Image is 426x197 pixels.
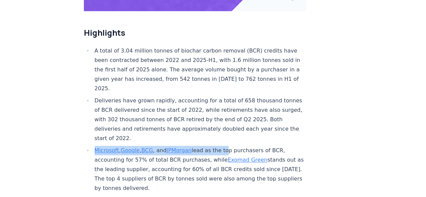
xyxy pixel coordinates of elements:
a: Google [121,147,139,154]
li: Deliveries have grown rapidly, accounting for a total of 658 thousand tonnes of BCR delivered sin... [93,96,307,143]
a: Microsoft [95,147,119,154]
li: A total of 3.04 million tonnes of biochar carbon removal (BCR) credits have been contracted betwe... [93,46,307,93]
a: Exomad Green [228,157,267,163]
li: , , , and lead as the top purchasers of BCR, accounting for 57% of total BCR purchases, while sta... [93,146,307,193]
a: BCG [141,147,153,154]
h2: Highlights [84,27,307,38]
a: JPMorgan [166,147,191,154]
